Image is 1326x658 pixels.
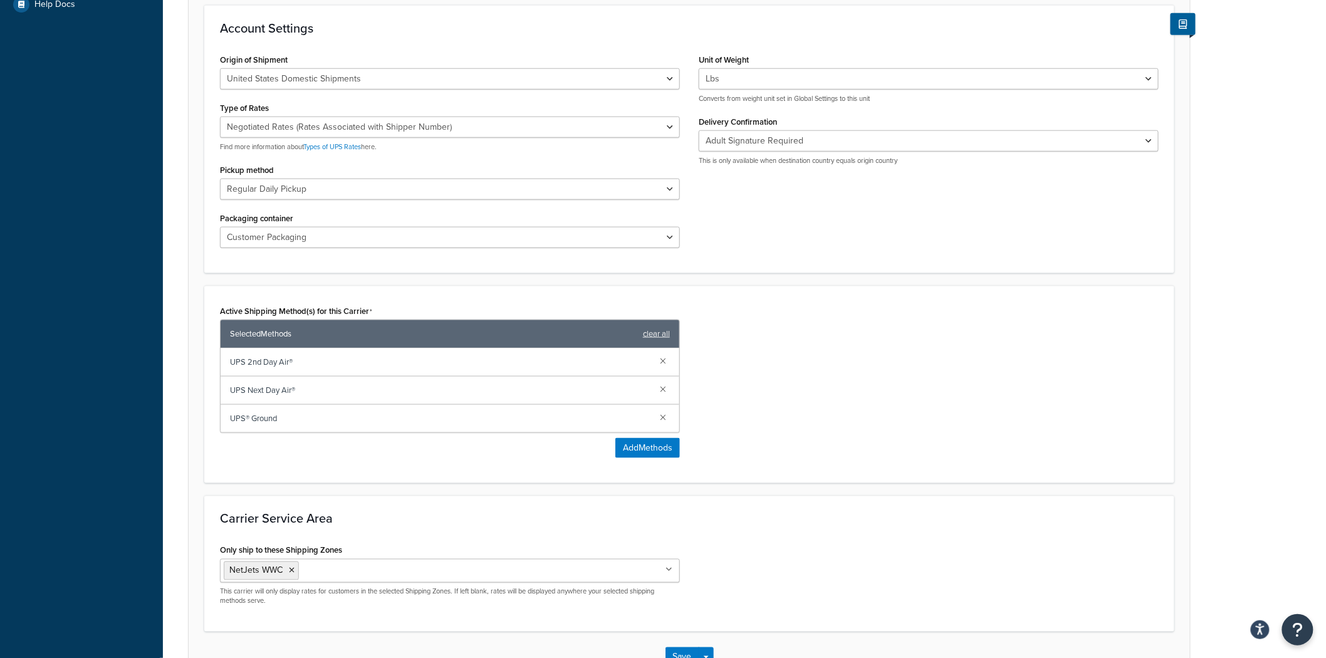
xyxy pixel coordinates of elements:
[699,156,1159,165] p: This is only available when destination country equals origin country
[220,587,680,607] p: This carrier will only display rates for customers in the selected Shipping Zones. If left blank,...
[699,55,749,65] label: Unit of Weight
[303,142,361,152] a: Types of UPS Rates
[699,117,777,127] label: Delivery Confirmation
[615,438,680,458] button: AddMethods
[230,410,650,427] span: UPS® Ground
[220,546,342,555] label: Only ship to these Shipping Zones
[230,353,650,371] span: UPS 2nd Day Air®
[230,382,650,399] span: UPS Next Day Air®
[220,214,293,223] label: Packaging container
[220,55,288,65] label: Origin of Shipment
[220,306,372,316] label: Active Shipping Method(s) for this Carrier
[1171,13,1196,35] button: Show Help Docs
[1282,614,1313,645] button: Open Resource Center
[220,142,680,152] p: Find more information about here.
[220,165,274,175] label: Pickup method
[643,325,670,343] a: clear all
[220,103,269,113] label: Type of Rates
[699,94,1159,103] p: Converts from weight unit set in Global Settings to this unit
[220,512,1159,526] h3: Carrier Service Area
[230,325,637,343] span: Selected Methods
[229,564,283,577] span: NetJets WWC
[220,21,1159,35] h3: Account Settings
